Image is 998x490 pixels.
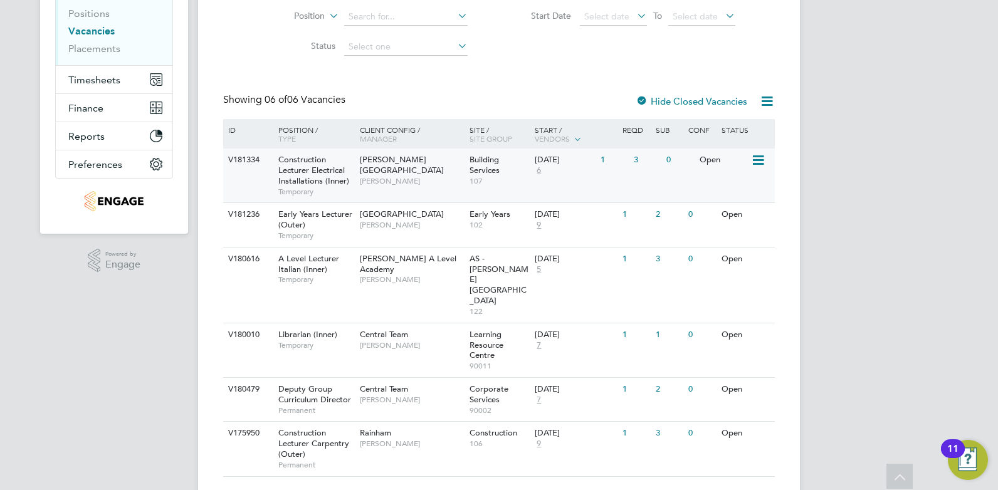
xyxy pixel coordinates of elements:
[619,323,652,347] div: 1
[360,133,397,143] span: Manager
[718,203,773,226] div: Open
[685,248,718,271] div: 0
[673,11,718,22] span: Select date
[278,154,349,186] span: Construction Lecturer Electrical Installations (Inner)
[631,149,663,172] div: 3
[225,422,269,445] div: V175950
[653,378,685,401] div: 2
[85,191,143,211] img: jjfox-logo-retina.png
[225,149,269,172] div: V181334
[470,154,500,175] span: Building Services
[470,306,529,316] span: 122
[223,93,348,107] div: Showing
[225,378,269,401] div: V180479
[278,329,337,340] span: Librarian (Inner)
[535,428,616,439] div: [DATE]
[360,427,391,438] span: Rainham
[685,119,718,140] div: Conf
[278,253,339,274] span: A Level Lecturer Italian (Inner)
[68,43,120,55] a: Placements
[269,119,357,149] div: Position /
[360,220,463,230] span: [PERSON_NAME]
[696,149,751,172] div: Open
[470,133,512,143] span: Site Group
[619,422,652,445] div: 1
[619,119,652,140] div: Reqd
[470,439,529,449] span: 106
[470,361,529,371] span: 90011
[360,439,463,449] span: [PERSON_NAME]
[278,231,354,241] span: Temporary
[718,248,773,271] div: Open
[685,378,718,401] div: 0
[718,378,773,401] div: Open
[56,66,172,93] button: Timesheets
[360,253,456,274] span: [PERSON_NAME] A Level Academy
[68,102,103,114] span: Finance
[357,119,466,149] div: Client Config /
[948,440,988,480] button: Open Resource Center, 11 new notifications
[470,383,508,405] span: Corporate Services
[470,176,529,186] span: 107
[68,159,122,170] span: Preferences
[597,149,630,172] div: 1
[278,405,354,415] span: Permanent
[470,220,529,230] span: 102
[535,220,543,231] span: 9
[653,422,685,445] div: 3
[584,11,629,22] span: Select date
[56,94,172,122] button: Finance
[535,384,616,395] div: [DATE]
[278,209,352,230] span: Early Years Lecturer (Outer)
[278,460,354,470] span: Permanent
[685,203,718,226] div: 0
[470,405,529,415] span: 90002
[499,10,571,21] label: Start Date
[278,340,354,350] span: Temporary
[470,209,510,219] span: Early Years
[278,427,349,459] span: Construction Lecturer Carpentry (Outer)
[718,119,773,140] div: Status
[105,249,140,259] span: Powered by
[360,329,408,340] span: Central Team
[225,323,269,347] div: V180010
[225,203,269,226] div: V181236
[653,323,685,347] div: 1
[663,149,696,172] div: 0
[344,38,468,56] input: Select one
[653,203,685,226] div: 2
[466,119,532,149] div: Site /
[535,439,543,449] span: 9
[265,93,345,106] span: 06 Vacancies
[105,259,140,270] span: Engage
[360,340,463,350] span: [PERSON_NAME]
[636,95,747,107] label: Hide Closed Vacancies
[535,165,543,176] span: 6
[535,340,543,351] span: 7
[55,191,173,211] a: Go to home page
[263,40,335,51] label: Status
[470,253,528,306] span: AS - [PERSON_NAME][GEOGRAPHIC_DATA]
[535,330,616,340] div: [DATE]
[88,249,141,273] a: Powered byEngage
[278,133,296,143] span: Type
[619,203,652,226] div: 1
[535,133,570,143] span: Vendors
[344,8,468,26] input: Search for...
[685,323,718,347] div: 0
[947,449,959,465] div: 11
[360,274,463,284] span: [PERSON_NAME]
[718,422,773,445] div: Open
[470,427,517,438] span: Construction
[278,383,351,405] span: Deputy Group Curriculum Director
[532,119,619,150] div: Start /
[360,176,463,186] span: [PERSON_NAME]
[535,209,616,220] div: [DATE]
[225,248,269,271] div: V180616
[253,10,325,23] label: Position
[68,130,105,142] span: Reports
[619,248,652,271] div: 1
[619,378,652,401] div: 1
[360,209,444,219] span: [GEOGRAPHIC_DATA]
[68,74,120,86] span: Timesheets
